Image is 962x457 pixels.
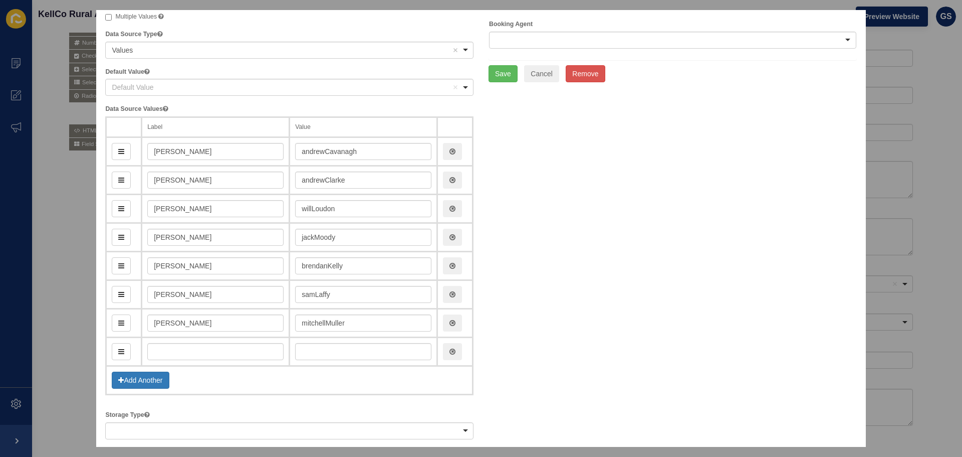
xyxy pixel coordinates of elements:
[115,13,157,20] span: Multiple Values
[105,410,149,419] label: Storage Type
[105,30,162,39] label: Data Source Type
[105,67,149,76] label: Default Value
[489,20,533,29] label: Booking Agent
[105,104,168,113] label: Data Source Values
[112,46,133,54] span: Values
[112,372,169,389] button: Add Another
[112,82,451,92] div: Default Value
[290,117,437,137] th: Value
[450,45,460,55] button: Remove item: 'values'
[524,65,559,82] button: Cancel
[489,65,518,82] button: Save
[450,82,460,92] button: Remove item: 'Default Value'
[142,117,290,137] th: Label
[566,65,605,82] button: Remove
[105,14,112,21] input: Multiple Values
